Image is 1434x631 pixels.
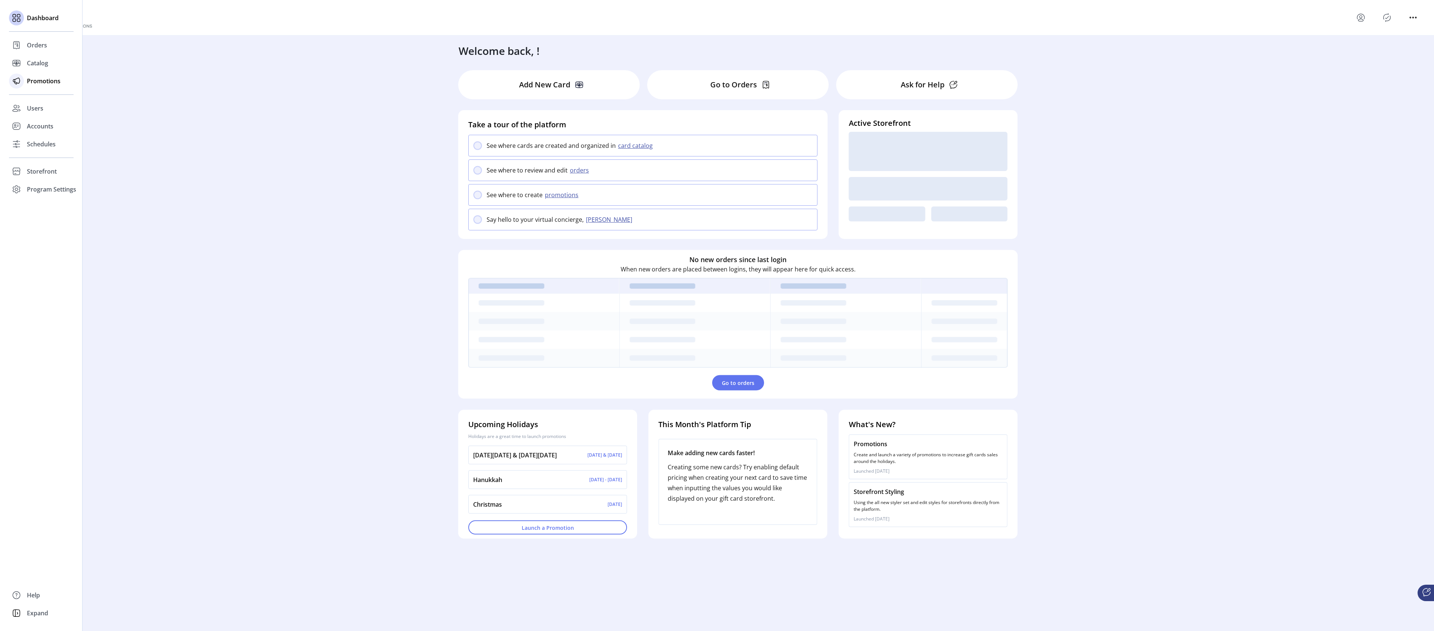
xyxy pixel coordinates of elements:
[668,462,808,504] p: Creating some new cards? Try enabling default pricing when creating your next card to save time w...
[568,166,593,175] button: orders
[658,419,817,430] h4: This Month's Platform Tip
[854,516,1003,522] p: Launched [DATE]
[710,79,757,90] p: Go to Orders
[473,451,557,460] p: [DATE][DATE] & [DATE][DATE]
[459,43,540,59] h3: Welcome back, !
[473,475,502,484] p: Hanukkah
[1355,12,1367,24] button: menu
[468,433,627,440] p: Holidays are a great time to launch promotions
[1381,12,1393,24] button: Publisher Panel
[487,215,584,224] p: Say hello to your virtual concierge,
[712,375,764,391] button: Go to orders
[487,190,543,199] p: See where to create
[27,104,43,113] span: Users
[27,185,76,194] span: Program Settings
[854,468,1003,475] p: Launched [DATE]
[27,609,48,618] span: Expand
[1407,12,1419,24] button: menu
[27,77,60,86] span: Promotions
[27,59,48,68] span: Catalog
[468,520,627,535] button: Launch a Promotion
[27,140,56,149] span: Schedules
[487,166,568,175] p: See where to review and edit
[668,448,808,457] p: Make adding new cards faster!
[849,419,1008,430] h4: What's New?
[854,499,1003,513] p: Using the all new styler set and edit styles for storefronts directly from the platform.
[854,451,1003,465] p: Create and launch a variety of promotions to increase gift cards sales around the holidays.
[621,265,856,274] p: When new orders are placed between logins, they will appear here for quick access.
[587,452,622,459] p: [DATE] & [DATE]
[27,591,40,600] span: Help
[689,255,786,265] h6: No new orders since last login
[468,119,817,130] h4: Take a tour of the platform
[473,500,502,509] p: Christmas
[589,476,622,483] p: [DATE] - [DATE]
[584,215,637,224] button: [PERSON_NAME]
[27,41,47,50] span: Orders
[722,379,754,387] span: Go to orders
[854,487,1003,496] p: Storefront Styling
[543,190,583,199] button: promotions
[849,118,1008,129] h4: Active Storefront
[519,79,570,90] p: Add New Card
[487,141,616,150] p: See where cards are created and organized in
[608,501,622,508] p: [DATE]
[27,122,53,131] span: Accounts
[478,523,617,531] span: Launch a Promotion
[901,79,944,90] p: Ask for Help
[27,167,57,176] span: Storefront
[27,13,59,22] span: Dashboard
[854,439,1003,448] p: Promotions
[468,419,627,430] h4: Upcoming Holidays
[616,141,657,150] button: card catalog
